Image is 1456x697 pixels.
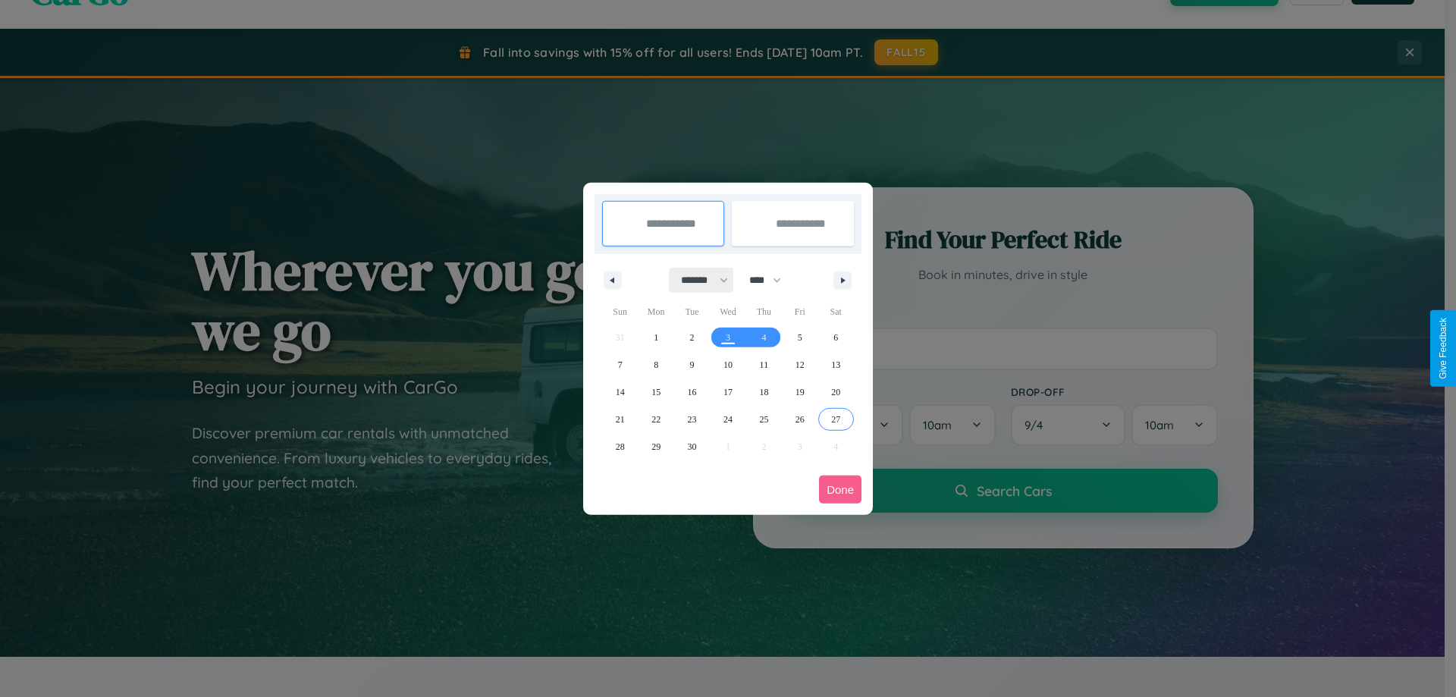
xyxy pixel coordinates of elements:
span: 9 [690,351,695,378]
span: 21 [616,406,625,433]
button: 23 [674,406,710,433]
button: 17 [710,378,745,406]
span: 16 [688,378,697,406]
button: 3 [710,324,745,351]
span: 17 [723,378,733,406]
span: 11 [760,351,769,378]
span: 1 [654,324,658,351]
button: 18 [746,378,782,406]
span: 28 [616,433,625,460]
span: 24 [723,406,733,433]
span: 20 [831,378,840,406]
span: 12 [795,351,805,378]
div: Give Feedback [1438,318,1448,379]
span: Fri [782,300,817,324]
span: 25 [759,406,768,433]
button: 15 [638,378,673,406]
span: 4 [761,324,766,351]
button: 30 [674,433,710,460]
button: 7 [602,351,638,378]
button: 22 [638,406,673,433]
button: 2 [674,324,710,351]
span: 13 [831,351,840,378]
button: 6 [818,324,854,351]
span: Wed [710,300,745,324]
span: 5 [798,324,802,351]
span: Mon [638,300,673,324]
span: 15 [651,378,661,406]
button: 5 [782,324,817,351]
span: 27 [831,406,840,433]
span: 19 [795,378,805,406]
span: 29 [651,433,661,460]
button: 14 [602,378,638,406]
button: 21 [602,406,638,433]
button: 24 [710,406,745,433]
button: 26 [782,406,817,433]
span: Tue [674,300,710,324]
button: 28 [602,433,638,460]
span: 7 [618,351,623,378]
button: 25 [746,406,782,433]
span: 14 [616,378,625,406]
span: Sun [602,300,638,324]
span: 2 [690,324,695,351]
span: Sat [818,300,854,324]
button: 1 [638,324,673,351]
span: 6 [833,324,838,351]
span: 10 [723,351,733,378]
button: 8 [638,351,673,378]
button: Done [819,476,861,504]
button: 12 [782,351,817,378]
span: 26 [795,406,805,433]
button: 9 [674,351,710,378]
button: 11 [746,351,782,378]
span: 8 [654,351,658,378]
button: 27 [818,406,854,433]
button: 29 [638,433,673,460]
span: 30 [688,433,697,460]
span: 3 [726,324,730,351]
button: 13 [818,351,854,378]
span: 18 [759,378,768,406]
button: 10 [710,351,745,378]
button: 20 [818,378,854,406]
span: Thu [746,300,782,324]
span: 23 [688,406,697,433]
button: 16 [674,378,710,406]
button: 19 [782,378,817,406]
button: 4 [746,324,782,351]
span: 22 [651,406,661,433]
